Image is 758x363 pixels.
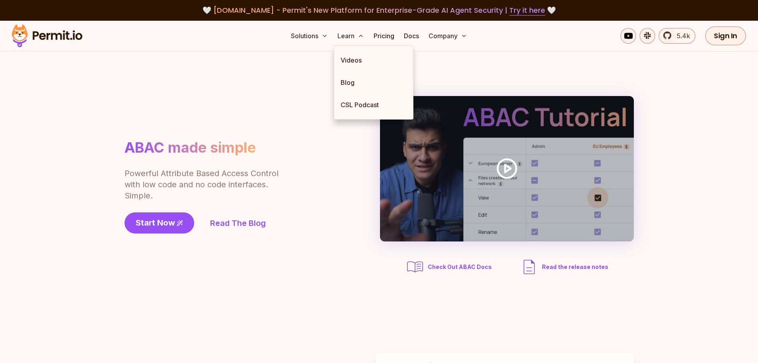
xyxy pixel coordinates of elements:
a: CSL Podcast [334,94,413,116]
a: Pricing [370,28,398,44]
span: Check Out ABAC Docs [428,263,492,271]
a: Start Now [125,212,194,233]
a: Read The Blog [210,218,266,229]
a: Try it here [509,5,545,16]
a: Docs [401,28,422,44]
span: Read the release notes [542,263,608,271]
span: Start Now [136,217,175,228]
img: abac docs [405,257,425,277]
button: Company [425,28,470,44]
a: Read the release notes [520,257,608,277]
a: Blog [334,71,413,94]
p: Powerful Attribute Based Access Control with low code and no code interfaces. Simple. [125,168,280,201]
h1: ABAC made simple [125,139,256,157]
div: 🤍 🤍 [19,5,739,16]
img: Permit logo [8,22,86,49]
a: Sign In [705,26,746,45]
span: [DOMAIN_NAME] - Permit's New Platform for Enterprise-Grade AI Agent Security | [213,5,545,15]
a: Check Out ABAC Docs [405,257,494,277]
button: Learn [334,28,367,44]
img: description [520,257,539,277]
a: 5.4k [659,28,696,44]
span: 5.4k [672,31,690,41]
a: Videos [334,49,413,71]
button: Solutions [288,28,331,44]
